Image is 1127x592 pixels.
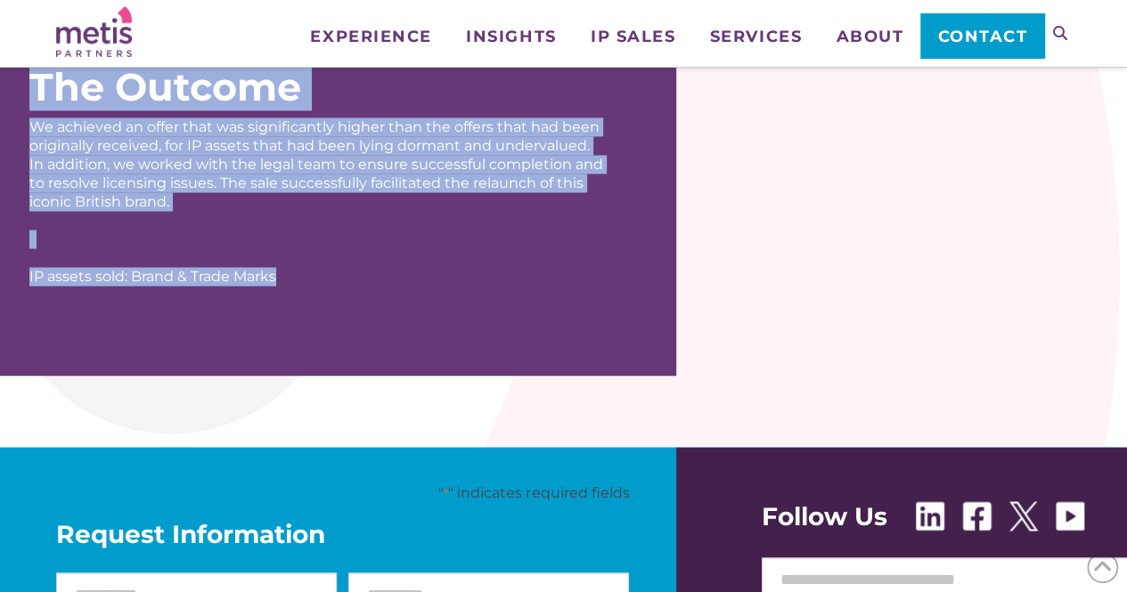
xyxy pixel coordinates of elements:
[1009,501,1038,531] img: X
[962,501,992,531] img: Facebook
[56,483,629,502] p: " " indicates required fields
[591,28,675,45] span: IP Sales
[710,28,802,45] span: Services
[29,118,606,211] p: We achieved an offer that was significantly higher than the offers that had been originally recei...
[836,28,903,45] span: About
[1087,552,1118,583] span: Back to Top
[56,521,629,546] span: Request Information
[1056,501,1084,531] img: Youtube
[29,267,606,286] p: IP assets sold: Brand & Trade Marks
[29,65,606,109] div: The Outcome
[466,28,556,45] span: Insights
[762,503,887,528] span: Follow Us
[920,13,1044,58] a: Contact
[56,6,132,57] img: Metis Partners
[310,28,431,45] span: Experience
[916,501,944,531] img: Linkedin
[938,28,1028,45] span: Contact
